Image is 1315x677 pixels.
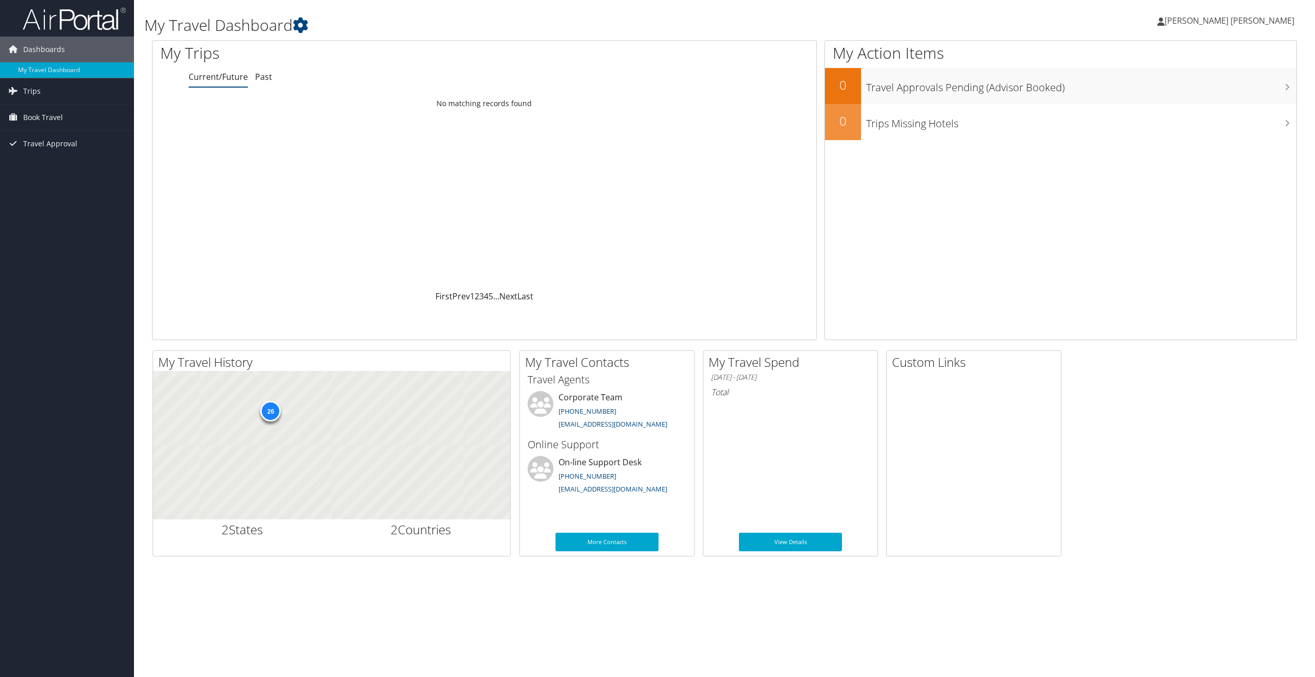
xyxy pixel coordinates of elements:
span: 2 [222,521,229,538]
a: 0Travel Approvals Pending (Advisor Booked) [825,68,1296,104]
a: Current/Future [189,71,248,82]
a: Prev [452,291,470,302]
h3: Travel Agents [528,373,686,387]
a: First [435,291,452,302]
h3: Trips Missing Hotels [866,111,1296,131]
span: Book Travel [23,105,63,130]
h2: Custom Links [892,353,1061,371]
span: Travel Approval [23,131,77,157]
h3: Travel Approvals Pending (Advisor Booked) [866,75,1296,95]
h2: 0 [825,76,861,94]
h2: My Travel Spend [709,353,878,371]
h2: Countries [340,521,503,538]
h6: Total [711,386,870,398]
h1: My Trips [160,42,532,64]
h2: States [161,521,324,538]
div: 26 [260,400,281,421]
h2: My Travel History [158,353,510,371]
h1: My Travel Dashboard [144,14,918,36]
a: [PHONE_NUMBER] [559,471,616,481]
a: [EMAIL_ADDRESS][DOMAIN_NAME] [559,484,667,494]
a: 4 [484,291,488,302]
h2: My Travel Contacts [525,353,694,371]
a: [PERSON_NAME] [PERSON_NAME] [1157,5,1305,36]
img: airportal-logo.png [23,7,126,31]
a: View Details [739,533,842,551]
a: Past [255,71,272,82]
a: Next [499,291,517,302]
a: 3 [479,291,484,302]
span: 2 [391,521,398,538]
a: 5 [488,291,493,302]
a: [EMAIL_ADDRESS][DOMAIN_NAME] [559,419,667,429]
span: Trips [23,78,41,104]
h1: My Action Items [825,42,1296,64]
a: [PHONE_NUMBER] [559,407,616,416]
td: No matching records found [153,94,816,113]
a: 2 [475,291,479,302]
a: 0Trips Missing Hotels [825,104,1296,140]
li: On-line Support Desk [522,456,692,498]
span: Dashboards [23,37,65,62]
li: Corporate Team [522,391,692,433]
h6: [DATE] - [DATE] [711,373,870,382]
span: [PERSON_NAME] [PERSON_NAME] [1165,15,1294,26]
a: More Contacts [555,533,659,551]
a: Last [517,291,533,302]
h2: 0 [825,112,861,130]
a: 1 [470,291,475,302]
span: … [493,291,499,302]
h3: Online Support [528,437,686,452]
